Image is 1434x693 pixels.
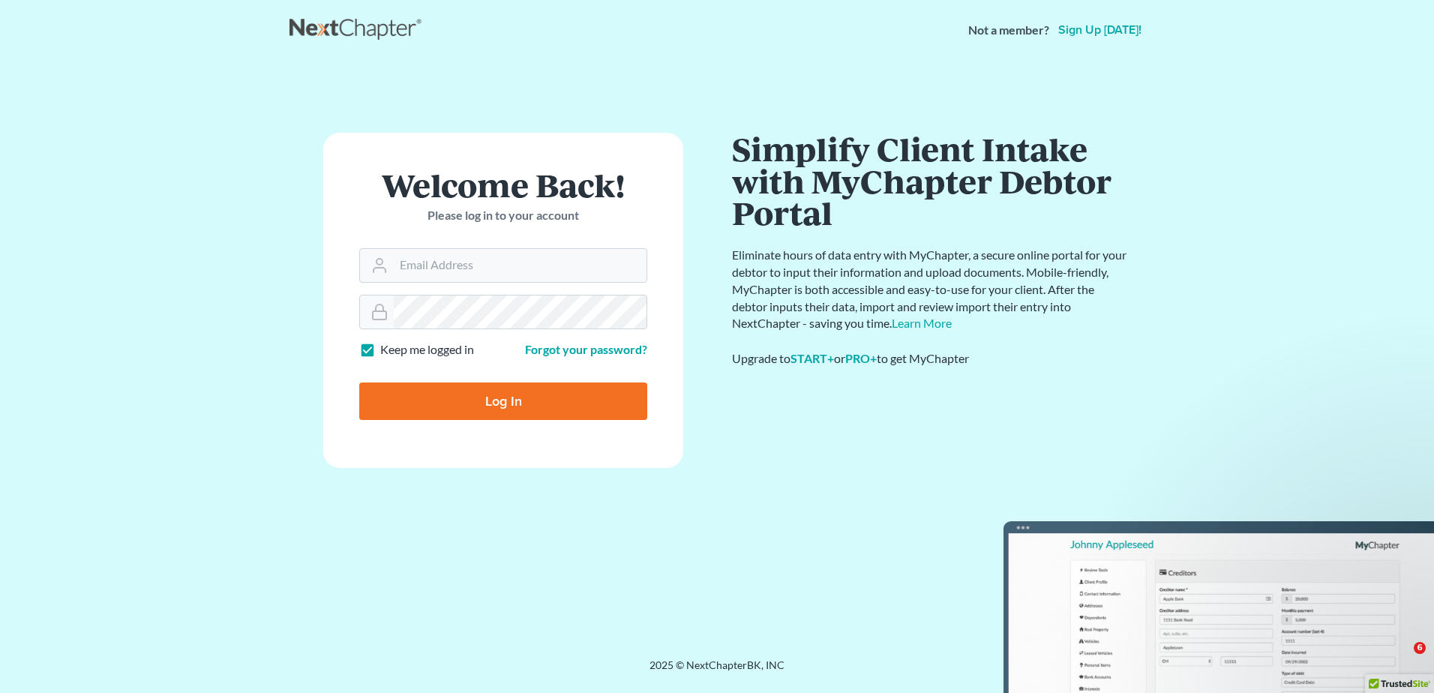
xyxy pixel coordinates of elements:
a: Forgot your password? [525,342,647,356]
input: Email Address [394,249,646,282]
h1: Welcome Back! [359,169,647,201]
div: Upgrade to or to get MyChapter [732,350,1129,367]
a: Sign up [DATE]! [1055,24,1144,36]
p: Eliminate hours of data entry with MyChapter, a secure online portal for your debtor to input the... [732,247,1129,332]
p: Please log in to your account [359,207,647,224]
a: PRO+ [845,351,877,365]
input: Log In [359,382,647,420]
a: START+ [790,351,834,365]
span: 6 [1414,642,1426,654]
iframe: Intercom live chat [1383,642,1419,678]
div: 2025 © NextChapterBK, INC [289,658,1144,685]
h1: Simplify Client Intake with MyChapter Debtor Portal [732,133,1129,229]
label: Keep me logged in [380,341,474,358]
a: Learn More [892,316,952,330]
strong: Not a member? [968,22,1049,39]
